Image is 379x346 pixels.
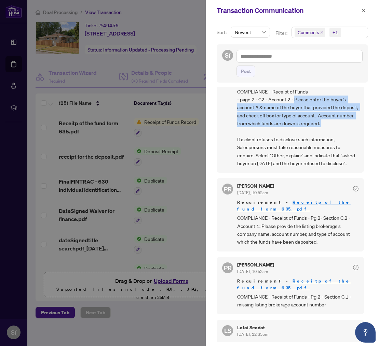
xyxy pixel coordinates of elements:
p: Filter: [275,29,288,37]
span: Newest [235,27,266,37]
h5: [PERSON_NAME] [237,262,274,267]
p: Sort: [217,29,228,36]
div: Transaction Communication [217,5,359,16]
a: Receitp of the fund form 635.pdf [237,199,351,212]
button: Open asap [355,322,376,343]
span: Requirement - [237,278,358,291]
a: Receitp of the fund form 635.pdf [237,278,351,291]
span: PR [224,263,232,273]
span: COMPLIANCE - Receipt of Funds - page 2 - C2 - Account 2 - Please enter the buyer’s account # & na... [237,88,358,168]
span: [DATE], 12:35pm [237,332,268,337]
span: check-circle [353,186,358,191]
span: Requirement - [237,199,358,213]
span: [DATE], 10:52am [237,190,268,195]
h5: Latai Seadat [237,325,268,330]
span: Comments [298,29,319,36]
span: close [320,31,324,34]
span: COMPLIANCE - Receipt of Funds - Pg 2 - Section C.1 - missing listing brokerage account number [237,293,358,309]
h5: [PERSON_NAME] [237,184,274,188]
span: S( [225,51,231,60]
span: COMPLIANCE - Receipt of Funds - Pg 2- Section C.2 - Account 1: Please provide the listing brokera... [237,214,358,246]
div: +1 [333,29,338,36]
button: Post [236,66,255,77]
span: Comments [295,28,325,37]
span: [DATE], 10:52am [237,269,268,274]
span: PR [224,184,232,194]
span: close [361,8,366,13]
span: check-circle [353,265,358,270]
span: LS [224,326,231,335]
